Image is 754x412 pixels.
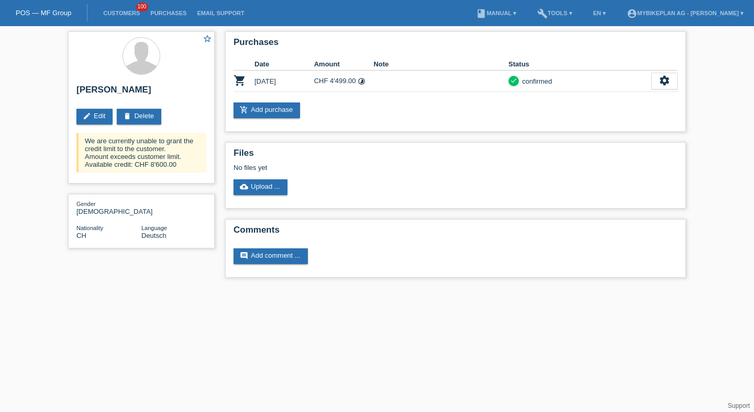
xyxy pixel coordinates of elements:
i: settings [659,75,670,86]
i: delete [123,112,131,120]
td: CHF 4'499.00 [314,71,374,92]
h2: Comments [234,225,678,241]
div: No files yet [234,164,553,171]
i: add_shopping_cart [240,106,248,114]
div: We are currently unable to grant the credit limit to the customer. Amount exceeds customer limit.... [76,133,206,173]
h2: [PERSON_NAME] [76,85,206,100]
span: Language [141,225,167,231]
i: edit [83,112,91,120]
a: buildTools ▾ [532,10,578,16]
i: check [510,77,517,84]
a: add_shopping_cartAdd purchase [234,102,300,118]
div: confirmed [519,76,552,87]
i: account_circle [627,8,637,19]
i: build [537,8,548,19]
span: Nationality [76,225,103,231]
a: EN ▾ [588,10,611,16]
a: Purchases [145,10,192,16]
span: Deutsch [141,232,167,239]
a: bookManual ▾ [471,10,522,16]
a: Support [728,402,750,409]
i: Instalments (48 instalments) [358,77,365,85]
i: cloud_upload [240,182,248,191]
th: Amount [314,58,374,71]
div: [DEMOGRAPHIC_DATA] [76,200,141,215]
a: deleteDelete [117,109,161,124]
a: Email Support [192,10,249,16]
a: commentAdd comment ... [234,248,308,264]
i: star_border [203,34,212,43]
a: editEdit [76,109,113,124]
i: book [476,8,486,19]
a: POS — MF Group [16,9,71,17]
i: comment [240,251,248,260]
i: POSP00023937 [234,74,246,87]
a: account_circleMybikeplan AG - [PERSON_NAME] ▾ [622,10,749,16]
h2: Purchases [234,37,678,53]
a: cloud_uploadUpload ... [234,179,287,195]
th: Date [254,58,314,71]
span: Switzerland [76,232,86,239]
a: star_border [203,34,212,45]
th: Status [508,58,651,71]
h2: Files [234,148,678,164]
a: Customers [98,10,145,16]
span: Gender [76,201,96,207]
td: [DATE] [254,71,314,92]
span: 100 [136,3,149,12]
th: Note [373,58,508,71]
